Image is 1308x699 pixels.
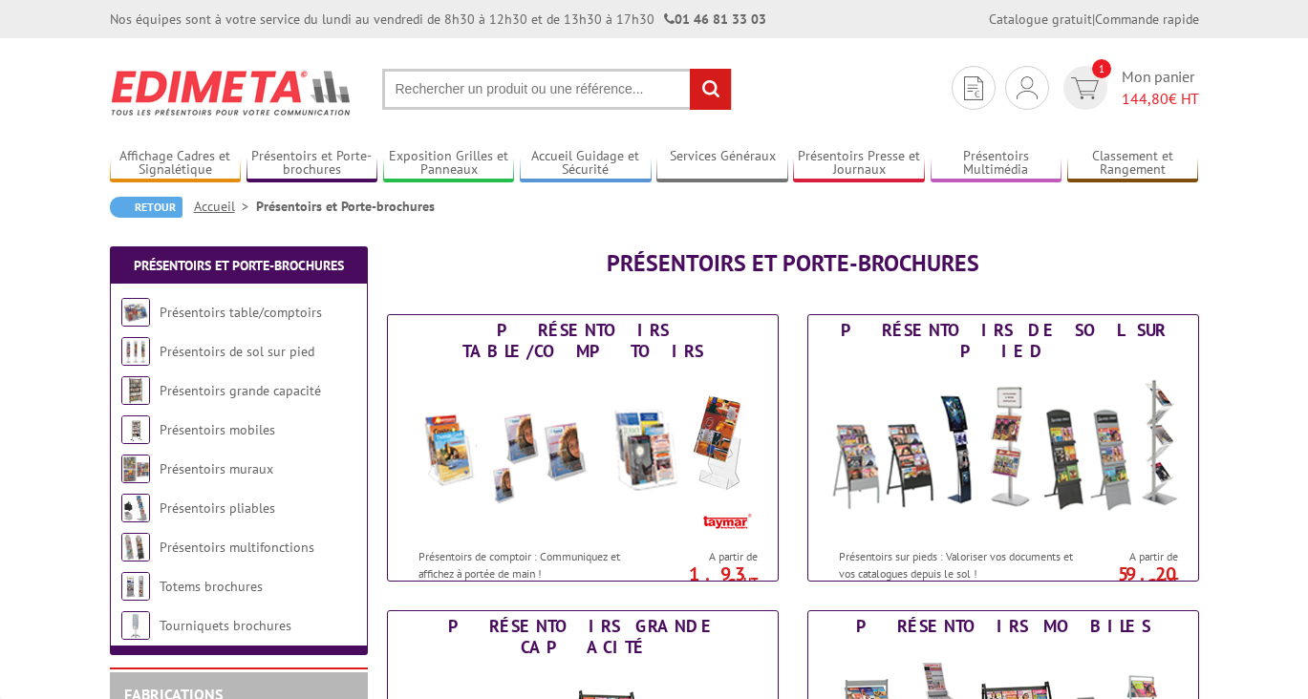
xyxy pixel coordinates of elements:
img: Edimeta [110,57,354,128]
img: Présentoirs de sol sur pied [826,367,1180,539]
a: Catalogue gratuit [989,11,1092,28]
a: Présentoirs table/comptoirs Présentoirs table/comptoirs Présentoirs de comptoir : Communiquez et ... [387,314,779,582]
p: Présentoirs de comptoir : Communiquez et affichez à portée de main ! [418,548,655,581]
span: Mon panier [1122,66,1199,110]
a: Affichage Cadres et Signalétique [110,148,242,180]
img: Présentoirs muraux [121,455,150,483]
p: 59.20 € [1071,568,1178,591]
span: A partir de [1081,549,1178,564]
img: Tourniquets brochures [121,611,150,640]
img: devis rapide [1071,77,1099,99]
li: Présentoirs et Porte-brochures [256,197,435,216]
a: Présentoirs Multimédia [931,148,1062,180]
img: Présentoirs mobiles [121,415,150,444]
a: Présentoirs de sol sur pied [160,343,314,360]
a: Présentoirs Presse et Journaux [793,148,925,180]
a: Totems brochures [160,578,263,595]
div: Présentoirs mobiles [813,616,1193,637]
a: Tourniquets brochures [160,617,291,634]
div: Présentoirs grande capacité [393,616,773,658]
span: A partir de [660,549,758,564]
img: Présentoirs multifonctions [121,533,150,561]
div: Présentoirs de sol sur pied [813,320,1193,362]
a: Accueil Guidage et Sécurité [520,148,652,180]
a: devis rapide 1 Mon panier 144,80€ HT [1059,66,1199,110]
span: € HT [1122,88,1199,110]
span: 1 [1092,59,1111,78]
a: Présentoirs de sol sur pied Présentoirs de sol sur pied Présentoirs sur pieds : Valoriser vos doc... [807,314,1199,582]
a: Classement et Rangement [1067,148,1199,180]
a: Présentoirs grande capacité [160,382,321,399]
a: Exposition Grilles et Panneaux [383,148,515,180]
a: Présentoirs et Porte-brochures [247,148,378,180]
h1: Présentoirs et Porte-brochures [387,251,1199,276]
input: Rechercher un produit ou une référence... [382,69,732,110]
span: 144,80 [1122,89,1169,108]
img: devis rapide [1017,76,1038,99]
img: Présentoirs table/comptoirs [406,367,760,539]
img: Présentoirs de sol sur pied [121,337,150,366]
p: 1.93 € [651,568,758,591]
p: Présentoirs sur pieds : Valoriser vos documents et vos catalogues depuis le sol ! [839,548,1076,581]
a: Services Généraux [656,148,788,180]
sup: HT [1164,574,1178,590]
a: Présentoirs table/comptoirs [160,304,322,321]
img: devis rapide [964,76,983,100]
div: Nos équipes sont à votre service du lundi au vendredi de 8h30 à 12h30 et de 13h30 à 17h30 [110,10,766,29]
a: Commande rapide [1095,11,1199,28]
a: Présentoirs multifonctions [160,539,314,556]
sup: HT [743,574,758,590]
a: Retour [110,197,182,218]
a: Présentoirs pliables [160,499,275,517]
img: Présentoirs table/comptoirs [121,298,150,327]
div: | [989,10,1199,29]
a: Accueil [194,198,256,215]
img: Présentoirs grande capacité [121,376,150,405]
img: Présentoirs pliables [121,494,150,522]
strong: 01 46 81 33 03 [664,11,766,28]
a: Présentoirs mobiles [160,421,275,438]
input: rechercher [690,69,731,110]
a: Présentoirs muraux [160,460,273,477]
a: Présentoirs et Porte-brochures [134,257,344,274]
img: Totems brochures [121,572,150,601]
div: Présentoirs table/comptoirs [393,320,773,362]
